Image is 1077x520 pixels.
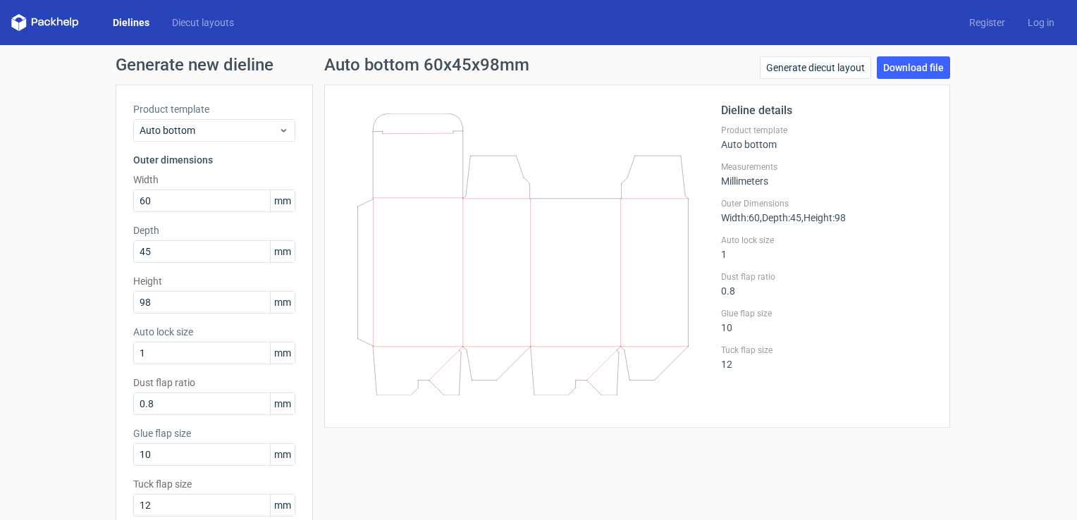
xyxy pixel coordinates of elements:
[270,241,295,262] span: mm
[133,223,295,237] label: Depth
[161,16,245,30] a: Diecut layouts
[721,161,933,187] div: Millimeters
[721,271,933,297] div: 0.8
[877,56,950,79] a: Download file
[1016,16,1066,30] a: Log in
[760,212,801,223] span: , Depth : 45
[801,212,846,223] span: , Height : 98
[324,56,529,73] h1: Auto bottom 60x45x98mm
[116,56,961,73] h1: Generate new dieline
[721,125,933,150] div: Auto bottom
[721,235,933,260] div: 1
[958,16,1016,30] a: Register
[101,16,161,30] a: Dielines
[721,308,933,319] label: Glue flap size
[133,325,295,339] label: Auto lock size
[140,123,278,137] span: Auto bottom
[721,198,933,209] label: Outer Dimensions
[133,102,295,116] label: Product template
[133,274,295,288] label: Height
[270,292,295,313] span: mm
[721,308,933,333] div: 10
[721,161,933,173] label: Measurements
[270,190,295,211] span: mm
[721,271,933,283] label: Dust flap ratio
[721,345,933,356] label: Tuck flap size
[133,153,295,167] h3: Outer dimensions
[721,102,933,119] h2: Dieline details
[721,212,760,223] span: Width : 60
[270,495,295,516] span: mm
[133,376,295,390] label: Dust flap ratio
[133,477,295,491] label: Tuck flap size
[721,125,933,136] label: Product template
[721,345,933,370] div: 12
[270,393,295,414] span: mm
[270,444,295,465] span: mm
[721,235,933,246] label: Auto lock size
[760,56,871,79] a: Generate diecut layout
[270,342,295,364] span: mm
[133,426,295,440] label: Glue flap size
[133,173,295,187] label: Width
